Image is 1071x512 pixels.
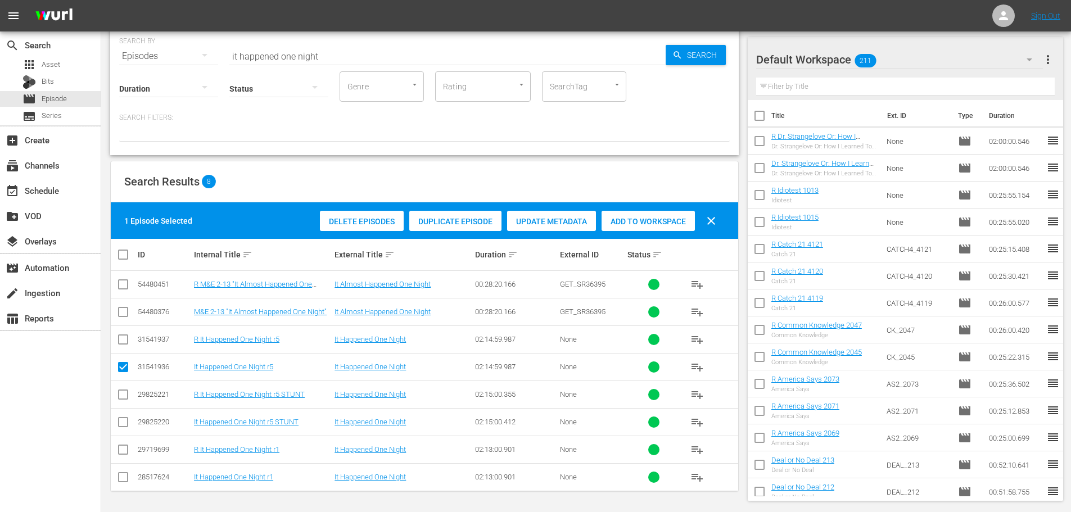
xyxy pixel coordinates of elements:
[690,305,704,319] span: playlist_add
[1046,134,1060,147] span: reorder
[27,3,81,29] img: ans4CAIJ8jUAAAAAAAAAAAAAAAAAAAAAAAAgQb4GAAAAAAAAAAAAAAAAAAAAAAAAJMjXAAAAAAAAAAAAAAAAAAAAAAAAgAT5G...
[1041,46,1055,73] button: more_vert
[138,473,191,481] div: 28517624
[882,209,954,235] td: None
[882,155,954,182] td: None
[771,132,867,157] a: R Dr. Strangelove Or: How I Learned To Stop Worrying And Love The Bomb - R5
[42,110,62,121] span: Series
[335,473,406,481] a: It Happened One Night
[6,39,19,52] span: Search
[1046,484,1060,498] span: reorder
[771,197,819,204] div: Idiotest
[242,250,252,260] span: sort
[771,186,819,194] a: R Idiotest 1013
[612,79,622,90] button: Open
[6,261,19,275] span: Automation
[690,278,704,291] span: playlist_add
[771,159,877,184] a: Dr. Strangelove Or: How I Learned To Stop Worrying And Love The Bomb - R5
[1046,215,1060,228] span: reorder
[508,250,518,260] span: sort
[1046,457,1060,471] span: reorder
[7,9,20,22] span: menu
[602,211,695,231] button: Add to Workspace
[771,267,823,275] a: R Catch 21 4120
[958,134,971,148] span: Episode
[882,128,954,155] td: None
[771,170,878,177] div: Dr. Strangelove Or: How I Learned To Stop Worrying And Love The Bomb
[882,343,954,370] td: CK_2045
[320,217,404,226] span: Delete Episodes
[771,251,823,258] div: Catch 21
[602,217,695,226] span: Add to Workspace
[958,242,971,256] span: Episode
[984,128,1046,155] td: 02:00:00.546
[958,161,971,175] span: Episode
[984,343,1046,370] td: 00:25:22.315
[194,335,279,343] a: R It Happened One Night r5
[409,211,501,231] button: Duplicate Episode
[704,214,718,228] span: clear
[385,250,395,260] span: sort
[1046,269,1060,282] span: reorder
[882,478,954,505] td: DEAL_212
[335,280,431,288] a: It Almost Happened One Night
[194,390,305,398] a: R It Happened One Night r5 STUNT
[958,431,971,445] span: Episode
[6,159,19,173] span: Channels
[124,175,200,188] span: Search Results
[984,289,1046,316] td: 00:26:00.577
[22,58,36,71] span: Asset
[771,375,839,383] a: R America Says 2073
[560,335,624,343] div: None
[771,240,823,248] a: R Catch 21 4121
[756,44,1043,75] div: Default Workspace
[560,473,624,481] div: None
[882,397,954,424] td: AS2_2071
[984,424,1046,451] td: 00:25:00.699
[698,207,725,234] button: clear
[1031,11,1060,20] a: Sign Out
[335,248,472,261] div: External Title
[475,307,556,316] div: 00:28:20.166
[507,211,596,231] button: Update Metadata
[194,280,317,297] a: R M&E 2-13 "It Almost Happened One Night"
[771,100,880,132] th: Title
[771,305,823,312] div: Catch 21
[6,134,19,147] span: Create
[690,388,704,401] span: playlist_add
[958,377,971,391] span: Episode
[984,478,1046,505] td: 00:51:58.755
[138,335,191,343] div: 31541937
[690,470,704,484] span: playlist_add
[882,262,954,289] td: CATCH4_4120
[42,59,60,70] span: Asset
[194,248,331,261] div: Internal Title
[560,445,624,454] div: None
[1046,161,1060,174] span: reorder
[560,280,605,288] span: GET_SR36395
[1046,296,1060,309] span: reorder
[652,250,662,260] span: sort
[6,312,19,325] span: Reports
[6,287,19,300] span: Ingestion
[984,235,1046,262] td: 00:25:15.408
[1046,377,1060,390] span: reorder
[771,439,839,447] div: America Says
[138,418,191,426] div: 29825220
[771,359,862,366] div: Common Knowledge
[194,363,273,371] a: It Happened One Night r5
[684,326,711,353] button: playlist_add
[507,217,596,226] span: Update Metadata
[690,333,704,346] span: playlist_add
[690,360,704,374] span: playlist_add
[684,464,711,491] button: playlist_add
[882,451,954,478] td: DEAL_213
[984,370,1046,397] td: 00:25:36.502
[409,79,420,90] button: Open
[958,188,971,202] span: Episode
[958,458,971,472] span: Episode
[684,381,711,408] button: playlist_add
[22,110,36,123] span: Series
[666,45,726,65] button: Search
[1046,350,1060,363] span: reorder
